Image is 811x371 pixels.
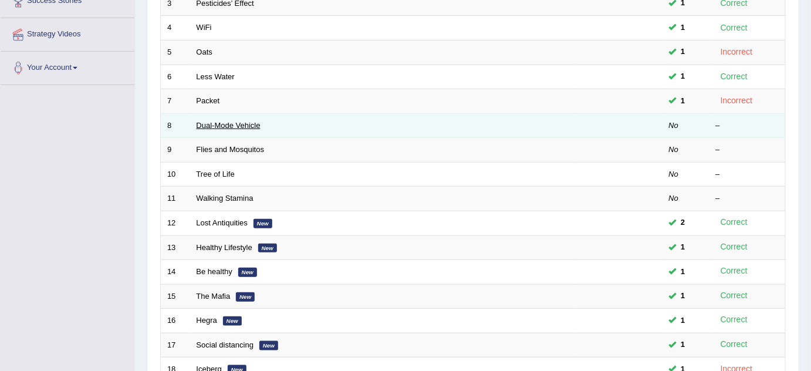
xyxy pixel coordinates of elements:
div: Correct [716,216,753,230]
span: You can still take this question [677,339,690,351]
span: You can still take this question [677,70,690,83]
td: 17 [161,333,190,357]
em: New [236,292,255,302]
div: – [716,193,779,204]
span: You can still take this question [677,46,690,58]
td: 16 [161,309,190,333]
div: Correct [716,241,753,254]
em: New [259,341,278,350]
a: Dual-Mode Vehicle [197,121,261,130]
div: Incorrect [716,45,758,59]
em: No [669,121,679,130]
div: Correct [716,313,753,327]
td: 9 [161,138,190,163]
td: 8 [161,113,190,138]
td: 7 [161,89,190,114]
span: You can still take this question [677,95,690,107]
span: You can still take this question [677,315,690,327]
div: – [716,120,779,131]
div: Correct [716,265,753,278]
div: – [716,169,779,180]
span: You can still take this question [677,22,690,34]
span: You can still take this question [677,266,690,278]
a: Your Account [1,52,134,81]
a: Oats [197,48,212,56]
td: 14 [161,260,190,285]
a: Tree of Life [197,170,235,178]
a: Strategy Videos [1,18,134,48]
a: Packet [197,96,220,105]
td: 13 [161,235,190,260]
em: No [669,145,679,154]
td: 12 [161,211,190,235]
span: You can still take this question [677,241,690,254]
div: – [716,144,779,156]
a: Less Water [197,72,235,81]
div: Correct [716,21,753,35]
em: No [669,194,679,203]
span: You can still take this question [677,217,690,229]
div: Correct [716,338,753,352]
span: You can still take this question [677,290,690,302]
a: Flies and Mosquitos [197,145,265,154]
td: 5 [161,41,190,65]
div: Correct [716,70,753,83]
td: 4 [161,16,190,41]
td: 11 [161,187,190,211]
a: Lost Antiquities [197,218,248,227]
em: New [258,244,277,253]
a: Social distancing [197,340,254,349]
a: Healthy Lifestyle [197,243,252,252]
a: Walking Stamina [197,194,254,203]
td: 15 [161,284,190,309]
a: The Mafia [197,292,231,301]
a: WiFi [197,23,212,32]
a: Hegra [197,316,217,325]
td: 10 [161,162,190,187]
em: New [238,268,257,277]
div: Incorrect [716,94,758,107]
em: New [223,316,242,326]
div: Correct [716,289,753,303]
a: Be healthy [197,267,232,276]
em: No [669,170,679,178]
em: New [254,219,272,228]
td: 6 [161,65,190,89]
